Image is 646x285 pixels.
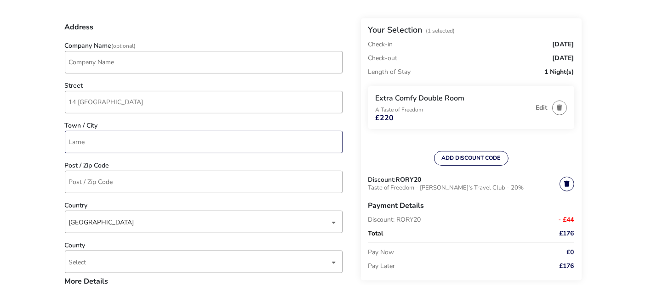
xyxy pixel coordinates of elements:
[65,131,343,153] input: town
[553,41,574,48] span: [DATE]
[69,251,330,273] span: Select
[376,114,394,122] span: £220
[368,177,396,183] span: Discount:
[368,41,393,48] p: Check-in
[69,211,330,234] div: [GEOGRAPHIC_DATA]
[560,263,574,269] span: £176
[567,249,574,256] span: £0
[368,183,560,195] p: Taste of Freedom - [PERSON_NAME]'s Travel Club - 20%
[65,91,343,113] input: street
[332,253,337,271] div: dropdown trigger
[65,202,88,209] label: Country
[69,211,330,233] span: [object Object]
[368,51,398,65] p: Check-out
[368,195,574,217] h3: Payment Details
[65,83,83,89] label: Street
[65,43,136,49] label: Company Name
[332,213,337,231] div: dropdown trigger
[553,55,574,61] span: [DATE]
[368,24,423,35] h2: Your Selection
[69,258,86,267] span: Select
[65,123,98,129] label: Town / City
[65,162,109,169] label: Post / Zip Code
[112,42,136,50] span: (Optional)
[368,65,411,79] p: Length of Stay
[65,23,343,38] h3: Address
[65,258,343,267] p-dropdown: County
[426,27,455,34] span: (1 Selected)
[65,171,343,193] input: post
[65,51,343,73] input: company
[559,217,574,223] span: - £44
[368,217,533,223] p: Discount: RORY20
[65,218,343,227] p-dropdown: Country
[434,151,509,166] button: ADD DISCOUNT CODE
[560,230,574,237] span: £176
[368,246,533,259] p: Pay Now
[65,242,86,249] label: County
[396,177,422,183] h3: RORY20
[368,227,533,240] p: Total
[368,259,533,273] p: Pay Later
[376,107,532,112] p: A Taste of Freedom
[536,104,548,111] button: Edit
[376,94,532,103] h3: Extra Comfy Double Room
[545,69,574,75] span: 1 Night(s)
